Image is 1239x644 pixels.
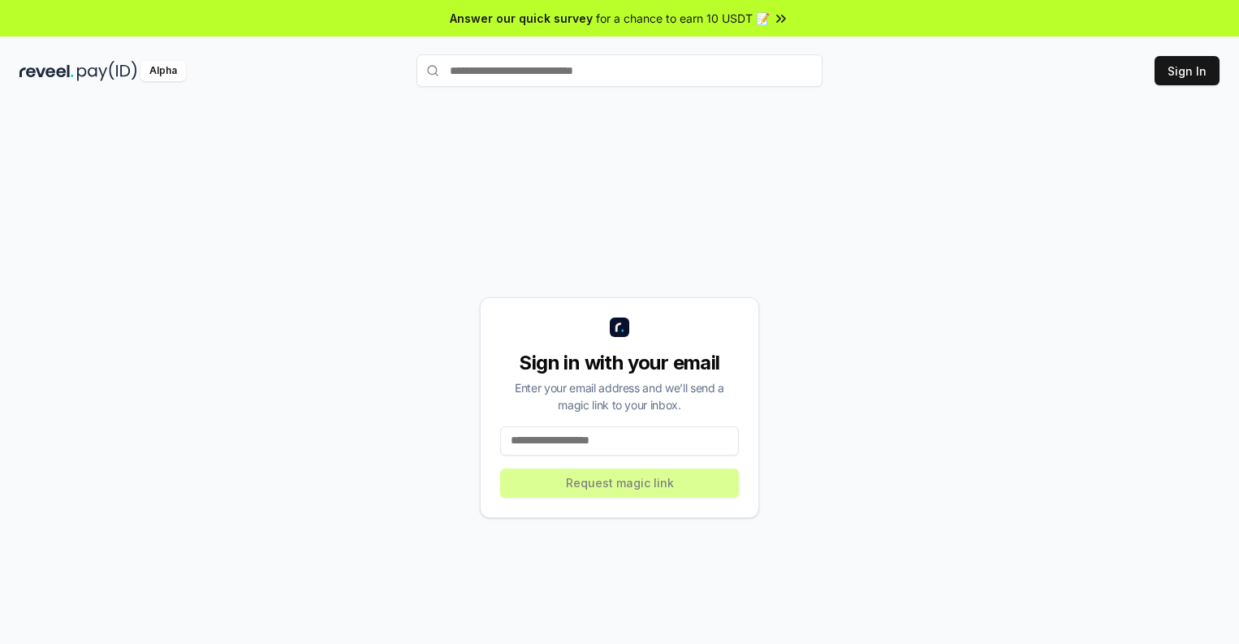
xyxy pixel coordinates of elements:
[1155,56,1220,85] button: Sign In
[610,318,629,337] img: logo_small
[596,10,770,27] span: for a chance to earn 10 USDT 📝
[77,61,137,81] img: pay_id
[19,61,74,81] img: reveel_dark
[450,10,593,27] span: Answer our quick survey
[500,379,739,413] div: Enter your email address and we’ll send a magic link to your inbox.
[140,61,186,81] div: Alpha
[500,350,739,376] div: Sign in with your email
